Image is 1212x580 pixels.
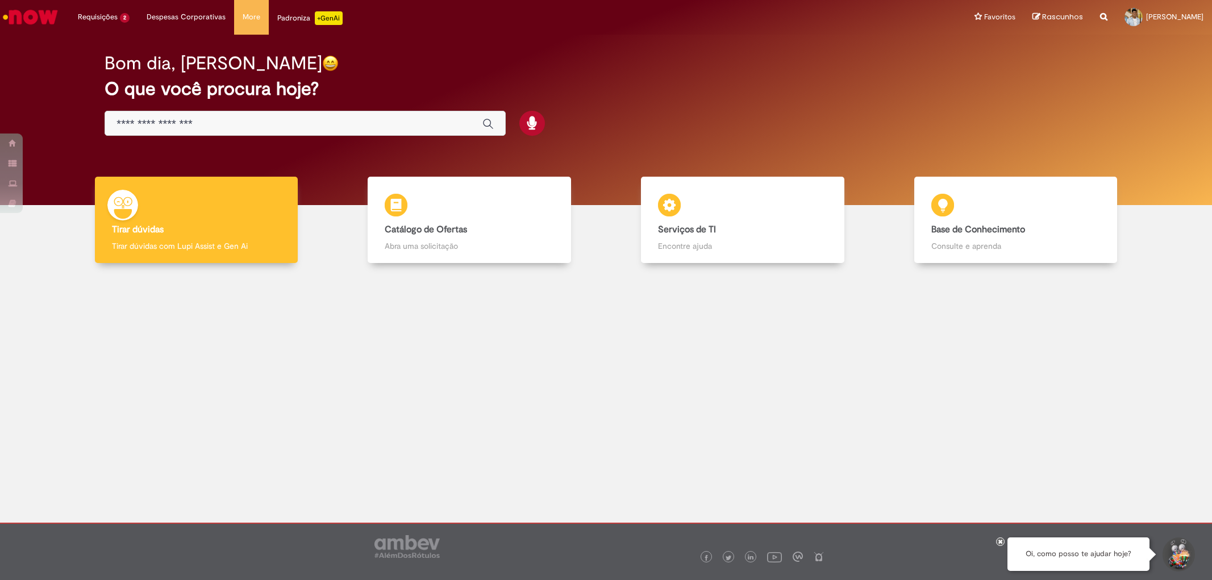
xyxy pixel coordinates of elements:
p: Consulte e aprenda [931,240,1100,252]
h2: O que você procura hoje? [105,79,1107,99]
span: More [243,11,260,23]
img: logo_footer_twitter.png [726,555,731,561]
span: Favoritos [984,11,1015,23]
b: Base de Conhecimento [931,224,1025,235]
p: +GenAi [315,11,343,25]
div: Oi, como posso te ajudar hoje? [1007,537,1149,571]
div: Padroniza [277,11,343,25]
h2: Bom dia, [PERSON_NAME] [105,53,322,73]
span: [PERSON_NAME] [1146,12,1203,22]
b: Tirar dúvidas [112,224,164,235]
img: happy-face.png [322,55,339,72]
span: Despesas Corporativas [147,11,226,23]
img: logo_footer_facebook.png [703,555,709,561]
a: Rascunhos [1032,12,1083,23]
span: Rascunhos [1042,11,1083,22]
span: Requisições [78,11,118,23]
img: logo_footer_linkedin.png [748,554,753,561]
p: Encontre ajuda [658,240,827,252]
img: logo_footer_workplace.png [793,552,803,562]
a: Catálogo de Ofertas Abra uma solicitação [333,177,606,264]
p: Abra uma solicitação [385,240,553,252]
img: logo_footer_youtube.png [767,549,782,564]
p: Tirar dúvidas com Lupi Assist e Gen Ai [112,240,281,252]
img: logo_footer_ambev_rotulo_gray.png [374,535,440,558]
img: ServiceNow [1,6,60,28]
img: logo_footer_naosei.png [814,552,824,562]
button: Iniciar Conversa de Suporte [1161,537,1195,571]
span: 2 [120,13,130,23]
b: Catálogo de Ofertas [385,224,467,235]
a: Serviços de TI Encontre ajuda [606,177,880,264]
b: Serviços de TI [658,224,716,235]
a: Base de Conhecimento Consulte e aprenda [879,177,1152,264]
a: Tirar dúvidas Tirar dúvidas com Lupi Assist e Gen Ai [60,177,333,264]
